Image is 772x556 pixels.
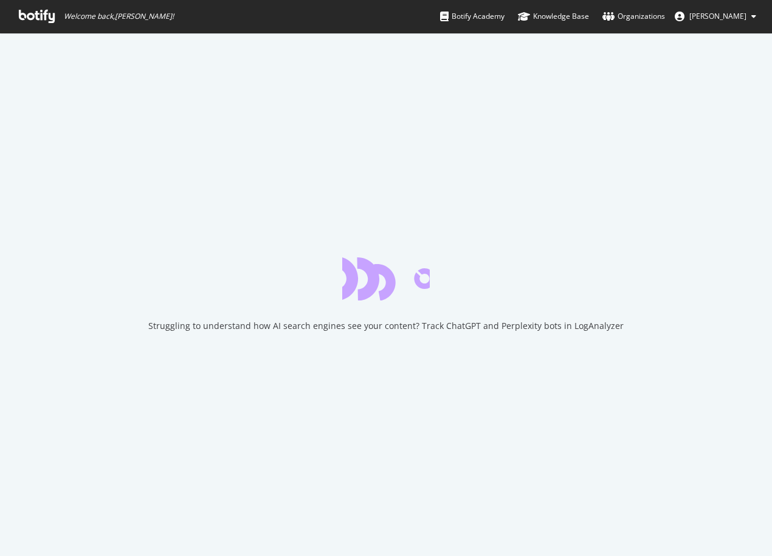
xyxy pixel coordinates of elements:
[148,320,624,332] div: Struggling to understand how AI search engines see your content? Track ChatGPT and Perplexity bot...
[342,257,430,300] div: animation
[602,10,665,22] div: Organizations
[518,10,589,22] div: Knowledge Base
[689,11,746,21] span: Emma Robinson
[665,7,766,26] button: [PERSON_NAME]
[440,10,505,22] div: Botify Academy
[64,12,174,21] span: Welcome back, [PERSON_NAME] !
